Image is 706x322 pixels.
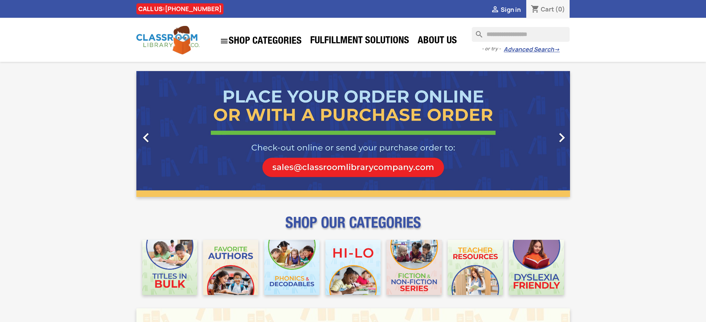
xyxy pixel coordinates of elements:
i: shopping_cart [531,5,540,14]
input: Search [472,27,570,42]
i:  [137,128,155,147]
span: Sign in [501,6,521,14]
img: CLC_Fiction_Nonfiction_Mobile.jpg [387,240,442,295]
i:  [553,128,571,147]
span: → [554,46,560,53]
img: CLC_Bulk_Mobile.jpg [142,240,198,295]
a: Next [505,71,570,197]
a: Fulfillment Solutions [306,34,413,49]
i:  [491,6,500,14]
a: SHOP CATEGORIES [216,33,305,49]
img: CLC_Dyslexia_Mobile.jpg [509,240,564,295]
img: CLC_HiLo_Mobile.jpg [325,240,381,295]
i: search [472,27,481,36]
img: CLC_Teacher_Resources_Mobile.jpg [448,240,503,295]
i:  [220,37,229,46]
div: CALL US: [136,3,223,14]
img: CLC_Phonics_And_Decodables_Mobile.jpg [264,240,319,295]
img: Classroom Library Company [136,26,199,54]
img: CLC_Favorite_Authors_Mobile.jpg [203,240,258,295]
span: (0) [555,5,565,13]
a:  Sign in [491,6,521,14]
p: SHOP OUR CATEGORIES [136,221,570,234]
a: Previous [136,71,202,197]
a: Advanced Search→ [504,46,560,53]
a: [PHONE_NUMBER] [165,5,222,13]
span: Cart [541,5,554,13]
ul: Carousel container [136,71,570,197]
span: - or try - [482,45,504,53]
a: About Us [414,34,461,49]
